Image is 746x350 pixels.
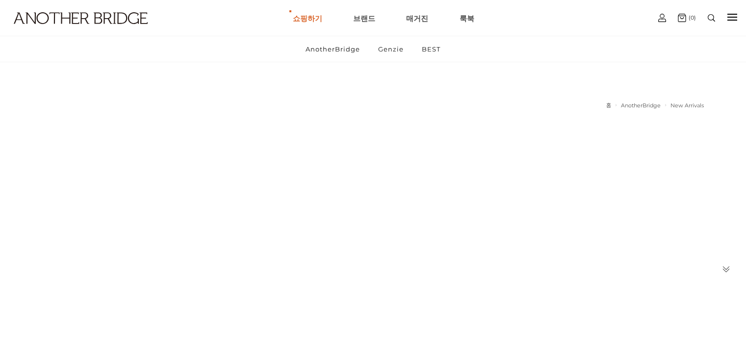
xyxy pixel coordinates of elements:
a: 브랜드 [353,0,375,36]
a: 홈 [606,102,611,109]
img: cart [678,14,686,22]
a: AnotherBridge [297,36,368,62]
a: Genzie [370,36,412,62]
a: logo [5,12,117,48]
a: 룩북 [460,0,474,36]
span: (0) [686,14,696,21]
a: New Arrivals [670,102,704,109]
a: AnotherBridge [621,102,661,109]
img: cart [658,14,666,22]
img: logo [14,12,148,24]
a: (0) [678,14,696,22]
a: BEST [413,36,449,62]
a: 매거진 [406,0,428,36]
img: search [708,14,715,22]
a: 쇼핑하기 [293,0,322,36]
